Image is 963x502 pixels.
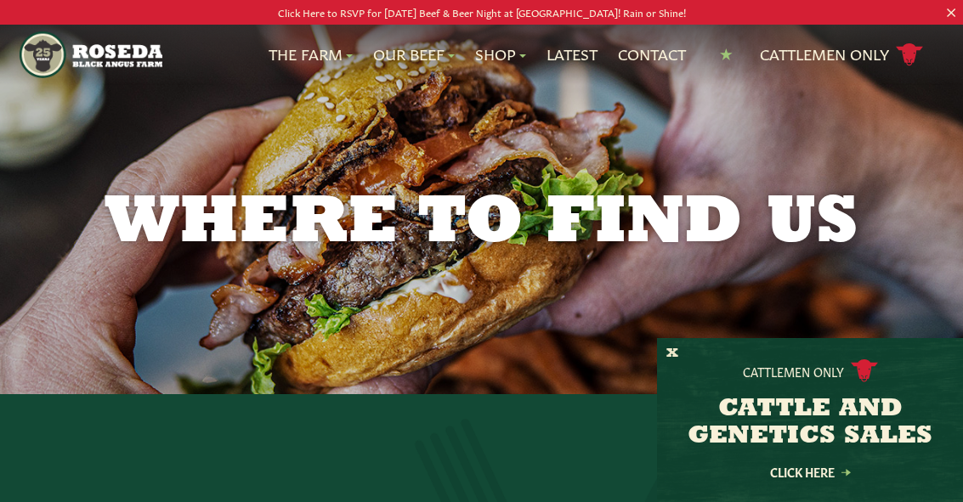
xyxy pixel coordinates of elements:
a: Shop [475,43,526,65]
a: Latest [547,43,598,65]
img: https://roseda.com/wp-content/uploads/2021/05/roseda-25-header.png [20,31,162,78]
p: Click Here to RSVP for [DATE] Beef & Beer Night at [GEOGRAPHIC_DATA]! Rain or Shine! [48,3,915,21]
nav: Main Navigation [20,25,944,85]
a: The Farm [269,43,353,65]
button: X [666,345,678,363]
a: Cattlemen Only [760,40,923,70]
a: Contact [618,43,686,65]
a: Click Here [734,466,887,477]
a: Our Beef [373,43,455,65]
img: cattle-icon.svg [851,359,878,382]
h3: CATTLE AND GENETICS SALES [678,396,942,450]
p: Cattlemen Only [743,363,844,380]
h1: Where to Find Us [47,190,917,258]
